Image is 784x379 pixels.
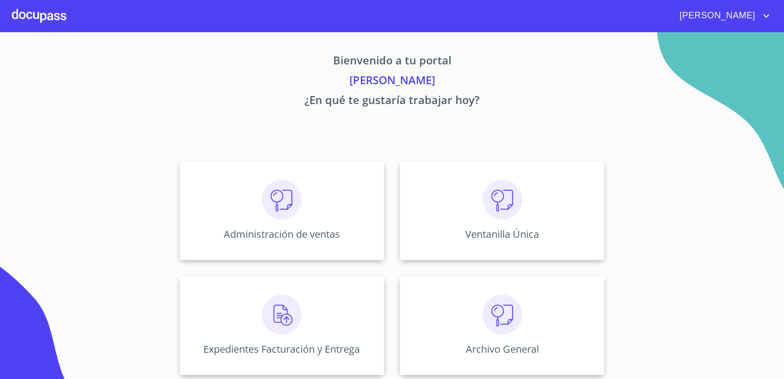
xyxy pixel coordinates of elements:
img: carga.png [262,295,301,334]
p: Archivo General [466,342,539,356]
p: Bienvenido a tu portal [87,52,697,72]
span: [PERSON_NAME] [672,8,760,24]
p: Ventanilla Única [465,227,539,241]
img: consulta.png [262,180,301,219]
p: ¿En qué te gustaría trabajar hoy? [87,92,697,111]
img: consulta.png [483,295,522,334]
p: Administración de ventas [224,227,340,241]
p: [PERSON_NAME] [87,72,697,92]
p: Expedientes Facturación y Entrega [203,342,360,356]
button: account of current user [672,8,772,24]
img: consulta.png [483,180,522,219]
